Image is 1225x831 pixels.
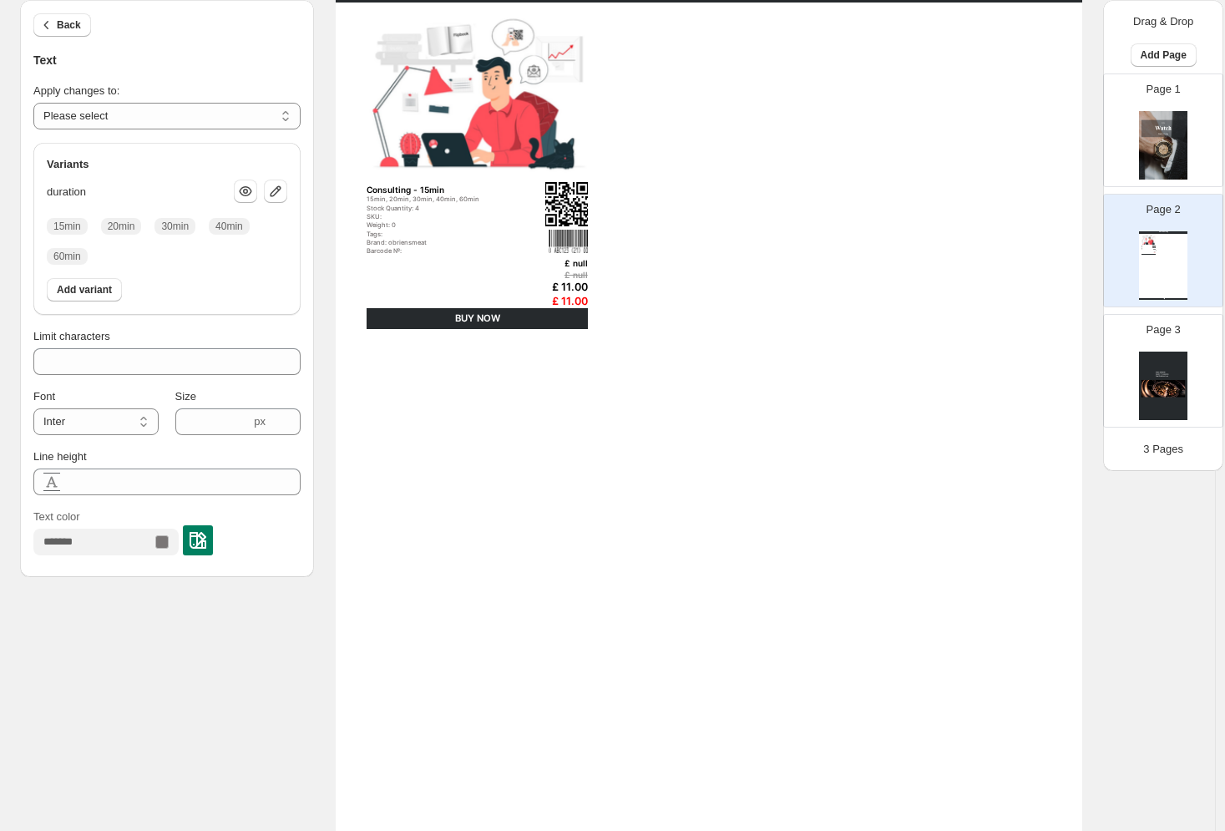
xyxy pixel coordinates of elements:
img: cover page [1139,111,1187,180]
div: £ 11.00 [1151,253,1156,254]
span: 30min [161,220,189,233]
p: 3 Pages [1143,441,1183,458]
p: Page 1 [1147,81,1181,98]
div: Barcode №: [367,247,519,255]
span: Limit characters [33,330,110,342]
span: 15min [53,220,81,233]
div: £ 11.00 [509,295,587,307]
div: Page 2Watch CatalogprimaryImageqrcodebarcodeConsulting - 15min15min, 20min, 30min, 40min, 60minSt... [1103,194,1223,307]
span: 40min [215,220,243,233]
div: Page 1cover page [1103,73,1223,187]
div: Stock Quantity: 4 [367,205,519,212]
div: BUY NOW [1141,254,1156,256]
p: Drag & Drop [1133,13,1193,30]
img: cover page [1139,352,1187,420]
span: 20min [108,220,135,233]
button: Back [33,13,91,37]
span: Text color [33,510,80,523]
h2: Variants [47,156,287,173]
div: Watch Catalog | Page undefined [1139,298,1187,300]
button: Add Page [1131,43,1197,67]
span: Text [33,53,57,67]
p: Page 3 [1147,322,1181,338]
img: primaryImage [1141,234,1156,245]
span: Line height [33,450,87,463]
img: barcode [1153,249,1156,251]
button: Add variant [47,278,122,301]
span: duration [47,185,86,198]
span: Add Page [1141,48,1187,62]
img: qrcode [1152,246,1155,248]
div: Brand: obriensmeat [367,239,519,246]
p: Page 2 [1147,201,1181,218]
img: qrcode [545,182,588,226]
span: Add variant [57,283,112,296]
span: Font [33,390,55,403]
div: Weight: 0 [367,221,519,229]
div: £ null [509,258,587,268]
img: colorPickerImg [190,532,206,549]
img: barcode [549,229,588,253]
div: BUY NOW [367,308,587,329]
div: 15min, 20min, 30min, 40min, 60min [367,195,519,203]
div: Consulting - 15min [367,185,519,195]
div: Tags: [367,231,519,238]
div: Watch Catalog [1139,231,1187,234]
div: Page 3cover page [1103,314,1223,428]
div: £ null [509,270,587,280]
img: primaryImage [367,9,587,180]
span: Back [57,18,81,32]
div: £ 11.00 [1151,252,1156,253]
span: Apply changes to: [33,84,119,97]
div: SKU: [367,213,519,220]
div: £ 11.00 [509,281,587,293]
span: px [254,415,266,428]
div: Consulting - 15min [1141,246,1152,246]
span: Size [175,390,196,403]
span: 60min [53,250,81,263]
